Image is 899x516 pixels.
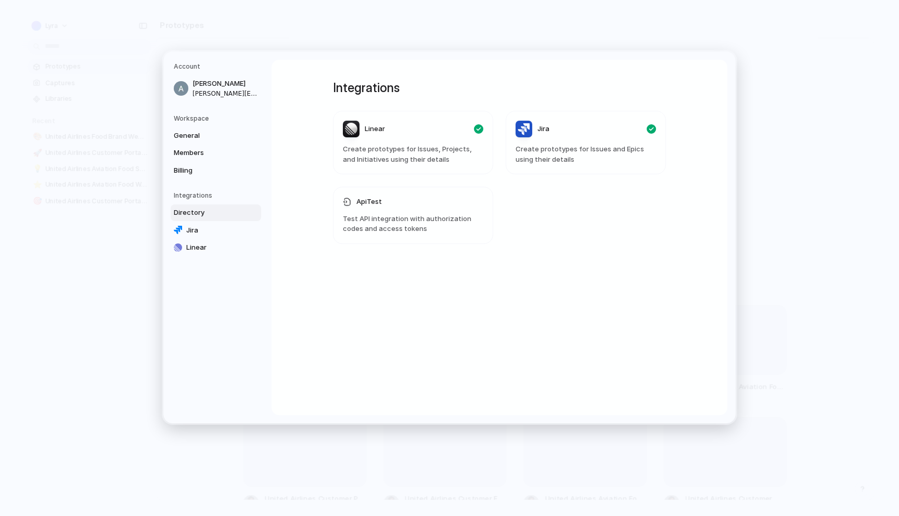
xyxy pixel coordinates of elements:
[174,62,261,71] h5: Account
[343,144,483,164] span: Create prototypes for Issues, Projects, and Initiatives using their details
[186,242,253,253] span: Linear
[174,113,261,123] h5: Workspace
[537,124,549,134] span: Jira
[186,225,253,235] span: Jira
[365,124,385,134] span: Linear
[171,75,261,101] a: [PERSON_NAME][PERSON_NAME][EMAIL_ADDRESS][DOMAIN_NAME]
[333,79,666,97] h1: Integrations
[516,144,656,164] span: Create prototypes for Issues and Epics using their details
[192,79,259,89] span: [PERSON_NAME]
[174,191,261,200] h5: Integrations
[174,130,240,140] span: General
[171,222,261,238] a: Jira
[171,145,261,161] a: Members
[171,204,261,221] a: Directory
[171,127,261,144] a: General
[171,162,261,178] a: Billing
[356,197,382,207] span: ApiTest
[192,88,259,98] span: [PERSON_NAME][EMAIL_ADDRESS][DOMAIN_NAME]
[171,239,261,256] a: Linear
[343,213,483,234] span: Test API integration with authorization codes and access tokens
[174,148,240,158] span: Members
[174,208,240,218] span: Directory
[174,165,240,175] span: Billing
